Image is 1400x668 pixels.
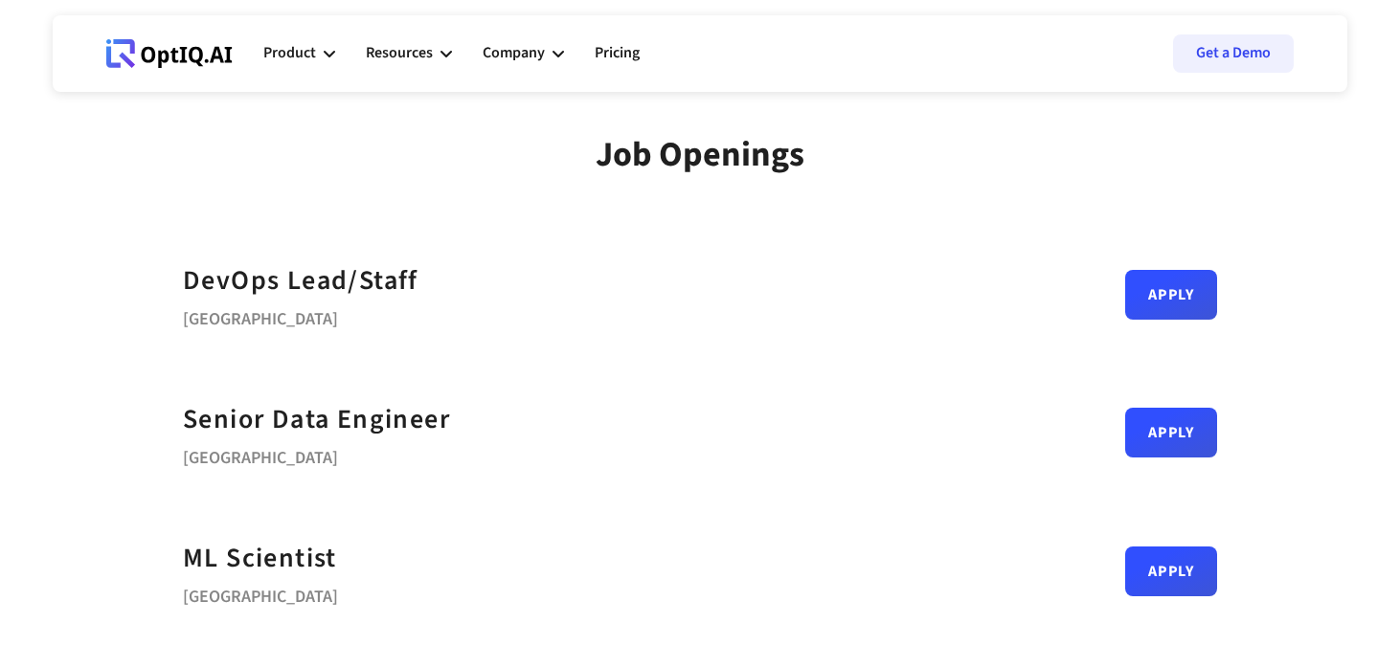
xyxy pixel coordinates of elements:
a: Senior Data Engineer [183,398,450,441]
a: DevOps Lead/Staff [183,259,418,302]
div: Webflow Homepage [106,67,107,68]
a: Apply [1125,408,1217,457]
a: Pricing [595,25,640,82]
div: Product [263,40,316,66]
div: Company [483,40,545,66]
div: Resources [366,25,452,82]
div: [GEOGRAPHIC_DATA] [183,441,450,468]
div: Product [263,25,335,82]
a: ML Scientist [183,537,337,580]
div: Job Openings [596,134,804,175]
a: Webflow Homepage [106,25,233,82]
div: Resources [366,40,433,66]
div: [GEOGRAPHIC_DATA] [183,580,338,607]
div: [GEOGRAPHIC_DATA] [183,302,418,329]
div: Company [483,25,564,82]
a: Apply [1125,546,1217,596]
a: Apply [1125,270,1217,320]
a: Get a Demo [1173,34,1294,73]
